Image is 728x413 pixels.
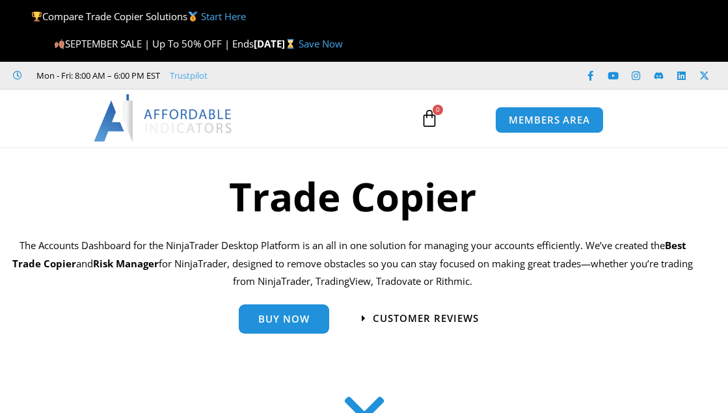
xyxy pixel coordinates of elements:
[362,313,479,323] a: Customer Reviews
[433,105,443,115] span: 0
[188,12,198,21] img: 🥇
[509,115,590,125] span: MEMBERS AREA
[10,237,695,291] p: The Accounts Dashboard for the NinjaTrader Desktop Platform is an all in one solution for managin...
[10,169,695,224] h1: Trade Copier
[32,12,42,21] img: 🏆
[33,68,160,83] span: Mon - Fri: 8:00 AM – 6:00 PM EST
[258,314,310,324] span: Buy Now
[54,37,254,50] span: SEPTEMBER SALE | Up To 50% OFF | Ends
[94,94,234,141] img: LogoAI | Affordable Indicators – NinjaTrader
[373,313,479,323] span: Customer Reviews
[170,68,208,83] a: Trustpilot
[31,10,246,23] span: Compare Trade Copier Solutions
[55,39,64,49] img: 🍂
[495,107,604,133] a: MEMBERS AREA
[286,39,295,49] img: ⌛
[12,239,686,270] b: Best Trade Copier
[239,304,329,334] a: Buy Now
[401,100,458,137] a: 0
[299,37,343,50] a: Save Now
[201,10,246,23] a: Start Here
[254,37,299,50] strong: [DATE]
[93,257,159,270] strong: Risk Manager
